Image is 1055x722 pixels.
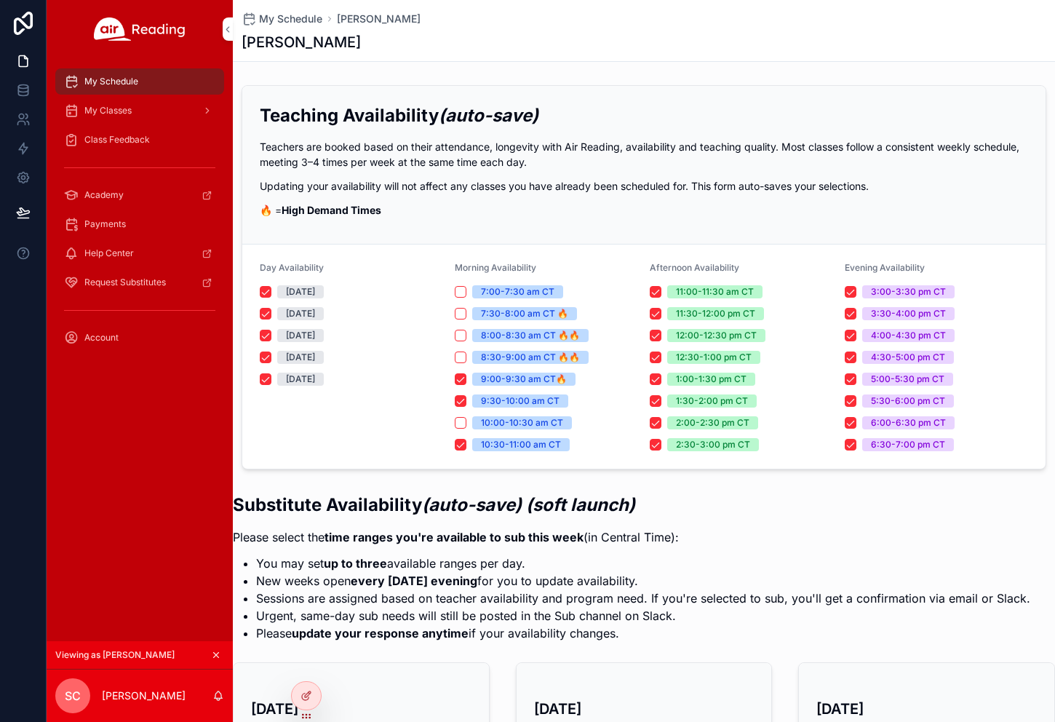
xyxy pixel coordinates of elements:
div: 5:00-5:30 pm CT [871,373,944,386]
div: 11:00-11:30 am CT [676,285,754,298]
a: Help Center [55,240,224,266]
a: Class Feedback [55,127,224,153]
h2: Teaching Availability [260,103,1028,127]
span: Morning Availability [455,262,536,273]
div: 9:30-10:00 am CT [481,394,560,408]
div: 12:30-1:00 pm CT [676,351,752,364]
div: 9:00-9:30 am CT🔥 [481,373,567,386]
strong: time ranges you're available to sub this week [325,530,584,544]
div: 4:30-5:00 pm CT [871,351,945,364]
span: My Schedule [84,76,138,87]
em: (auto-save) [439,105,538,126]
span: My Classes [84,105,132,116]
a: My Schedule [242,12,322,26]
strong: up to three [324,556,387,571]
span: Class Feedback [84,134,150,146]
div: 3:00-3:30 pm CT [871,285,946,298]
div: 2:00-2:30 pm CT [676,416,749,429]
div: 10:00-10:30 am CT [481,416,563,429]
h3: [DATE] [251,698,471,720]
span: Account [84,332,119,344]
div: 1:30-2:00 pm CT [676,394,748,408]
span: Request Substitutes [84,277,166,288]
h3: [DATE] [816,698,1037,720]
div: 5:30-6:00 pm CT [871,394,945,408]
div: scrollable content [47,58,233,370]
div: 7:00-7:30 am CT [481,285,554,298]
span: Academy [84,189,124,201]
p: Updating your availability will not affect any classes you have already been scheduled for. This ... [260,178,1028,194]
em: (auto-save) (soft launch) [422,494,635,515]
div: [DATE] [286,329,315,342]
span: Payments [84,218,126,230]
li: New weeks open for you to update availability. [256,572,1030,590]
img: App logo [94,17,186,41]
div: 1:00-1:30 pm CT [676,373,747,386]
a: My Classes [55,98,224,124]
span: Viewing as [PERSON_NAME] [55,649,175,661]
div: 8:00-8:30 am CT 🔥🔥 [481,329,580,342]
p: Teachers are booked based on their attendance, longevity with Air Reading, availability and teach... [260,139,1028,170]
h3: [DATE] [534,698,755,720]
li: Urgent, same-day sub needs will still be posted in the Sub channel on Slack. [256,607,1030,624]
p: [PERSON_NAME] [102,689,186,703]
div: 6:00-6:30 pm CT [871,416,946,429]
p: 🔥 = [260,202,1028,218]
a: Account [55,325,224,351]
div: 6:30-7:00 pm CT [871,438,945,451]
p: Please select the (in Central Time): [233,528,1030,546]
strong: High Demand Times [282,204,381,216]
strong: every [DATE] evening [351,574,477,588]
div: [DATE] [286,307,315,320]
div: 10:30-11:00 am CT [481,438,561,451]
a: Academy [55,182,224,208]
div: 11:30-12:00 pm CT [676,307,755,320]
div: 3:30-4:00 pm CT [871,307,946,320]
span: My Schedule [259,12,322,26]
div: 8:30-9:00 am CT 🔥🔥 [481,351,580,364]
span: Help Center [84,247,134,259]
span: Day Availability [260,262,324,273]
a: Request Substitutes [55,269,224,295]
span: SC [65,687,81,705]
a: Payments [55,211,224,237]
h1: [PERSON_NAME] [242,32,361,52]
div: [DATE] [286,373,315,386]
div: 4:00-4:30 pm CT [871,329,946,342]
div: 2:30-3:00 pm CT [676,438,750,451]
li: You may set available ranges per day. [256,555,1030,572]
li: Please if your availability changes. [256,624,1030,642]
li: Sessions are assigned based on teacher availability and program need. If you're selected to sub, ... [256,590,1030,607]
div: 7:30-8:00 am CT 🔥 [481,307,568,320]
span: Afternoon Availability [650,262,739,273]
div: 12:00-12:30 pm CT [676,329,757,342]
strong: update your response anytime [292,626,469,640]
a: [PERSON_NAME] [337,12,421,26]
h2: Substitute Availability [233,493,1030,517]
span: Evening Availability [845,262,925,273]
div: [DATE] [286,285,315,298]
div: [DATE] [286,351,315,364]
a: My Schedule [55,68,224,95]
